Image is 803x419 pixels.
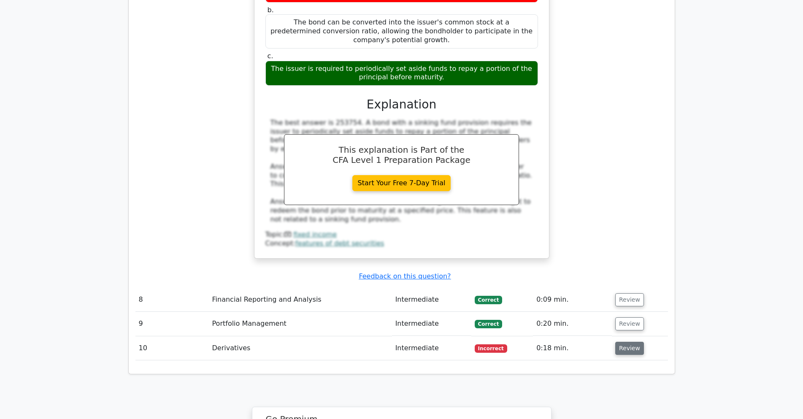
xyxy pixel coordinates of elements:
[265,14,538,48] div: The bond can be converted into the issuer's common stock at a predetermined conversion ratio, all...
[135,288,209,312] td: 8
[295,239,384,247] a: features of debt securities
[615,342,644,355] button: Review
[392,336,471,360] td: Intermediate
[392,312,471,336] td: Intermediate
[475,320,502,328] span: Correct
[293,230,337,238] a: fixed income
[475,344,507,353] span: Incorrect
[265,230,538,239] div: Topic:
[475,296,502,304] span: Correct
[209,288,392,312] td: Financial Reporting and Analysis
[533,312,612,336] td: 0:20 min.
[392,288,471,312] td: Intermediate
[135,336,209,360] td: 10
[270,119,533,224] div: The best answer is 253754. A bond with a sinking fund provision requires the issuer to periodical...
[268,52,273,60] span: c.
[265,61,538,86] div: The issuer is required to periodically set aside funds to repay a portion of the principal before...
[135,312,209,336] td: 9
[615,317,644,330] button: Review
[615,293,644,306] button: Review
[270,97,533,112] h3: Explanation
[265,239,538,248] div: Concept:
[352,175,451,191] a: Start Your Free 7-Day Trial
[268,6,274,14] span: b.
[359,272,451,280] a: Feedback on this question?
[209,336,392,360] td: Derivatives
[209,312,392,336] td: Portfolio Management
[533,336,612,360] td: 0:18 min.
[533,288,612,312] td: 0:09 min.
